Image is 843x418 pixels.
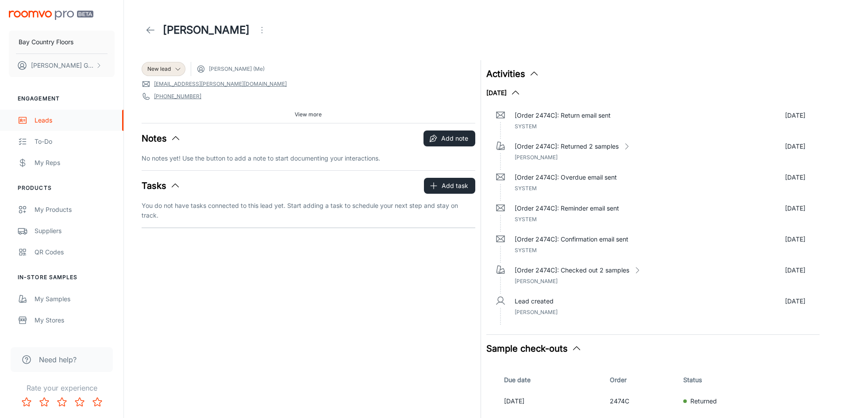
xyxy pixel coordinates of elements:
span: [PERSON_NAME] [515,278,558,284]
div: New lead [142,62,185,76]
h1: [PERSON_NAME] [163,22,250,38]
span: System [515,185,537,192]
th: Due date [493,369,606,391]
span: System [515,216,537,222]
p: [Order 2474C]: Return email sent [515,111,611,120]
span: Need help? [39,354,77,365]
p: [PERSON_NAME] Garrison [31,61,93,70]
button: [PERSON_NAME] Garrison [9,54,115,77]
p: [DATE] [785,296,805,306]
p: [Order 2474C]: Overdue email sent [515,173,617,182]
p: You do not have tasks connected to this lead yet. Start adding a task to schedule your next step ... [142,201,475,220]
span: View more [295,111,322,119]
button: Bay Country Floors [9,31,115,54]
div: My Products [35,205,115,215]
span: System [515,247,537,253]
button: Sample check-outs [486,342,582,355]
span: System [515,123,537,130]
a: [EMAIL_ADDRESS][PERSON_NAME][DOMAIN_NAME] [154,80,287,88]
p: [DATE] [785,111,805,120]
div: My Reps [35,158,115,168]
button: Add task [424,178,475,194]
th: Status [680,369,812,391]
p: [Order 2474C]: Confirmation email sent [515,234,628,244]
button: Rate 1 star [18,393,35,411]
span: [PERSON_NAME] [515,309,558,315]
button: Rate 5 star [89,393,106,411]
button: [DATE] [486,88,521,98]
button: Open menu [253,21,271,39]
button: Rate 4 star [71,393,89,411]
div: Suppliers [35,226,115,236]
button: Rate 2 star [35,393,53,411]
span: [PERSON_NAME] (Me) [209,65,265,73]
button: Add note [423,130,475,146]
th: Order [606,369,680,391]
button: Activities [486,67,539,81]
button: Notes [142,132,181,145]
div: My Stores [35,315,115,325]
p: [DATE] [785,142,805,151]
span: [PERSON_NAME] [515,154,558,161]
p: [DATE] [785,173,805,182]
p: [DATE] [785,234,805,244]
div: QR Codes [35,247,115,257]
p: [DATE] [785,203,805,213]
button: Rate 3 star [53,393,71,411]
p: [DATE] [504,396,603,406]
p: Bay Country Floors [19,37,73,47]
p: Rate your experience [7,383,116,393]
div: My Samples [35,294,115,304]
span: New lead [147,65,171,73]
p: 2474C [610,396,677,406]
div: To-do [35,137,115,146]
p: Returned [690,396,717,406]
a: [PHONE_NUMBER] [154,92,201,100]
div: Leads [35,115,115,125]
p: [DATE] [785,265,805,275]
p: [Order 2474C]: Returned 2 samples [515,142,619,151]
p: [Order 2474C]: Reminder email sent [515,203,619,213]
button: Tasks [142,179,181,192]
button: View more [291,108,325,121]
img: Roomvo PRO Beta [9,11,93,20]
p: Lead created [515,296,554,306]
p: No notes yet! Use the button to add a note to start documenting your interactions. [142,153,475,163]
p: [Order 2474C]: Checked out 2 samples [515,265,629,275]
